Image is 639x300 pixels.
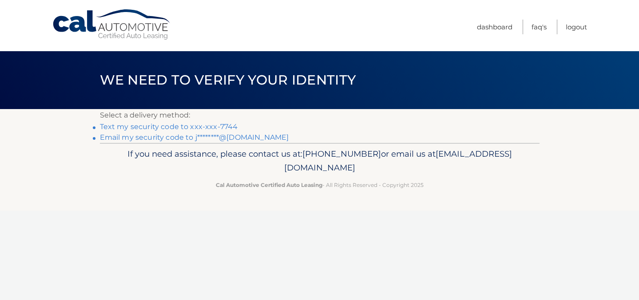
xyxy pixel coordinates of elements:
[106,180,534,190] p: - All Rights Reserved - Copyright 2025
[477,20,512,34] a: Dashboard
[52,9,172,41] a: Cal Automotive
[566,20,587,34] a: Logout
[302,149,381,159] span: [PHONE_NUMBER]
[216,182,322,188] strong: Cal Automotive Certified Auto Leasing
[532,20,547,34] a: FAQ's
[100,122,238,131] a: Text my security code to xxx-xxx-7744
[100,133,289,142] a: Email my security code to j********@[DOMAIN_NAME]
[106,147,534,175] p: If you need assistance, please contact us at: or email us at
[100,72,356,88] span: We need to verify your identity
[100,109,540,122] p: Select a delivery method:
